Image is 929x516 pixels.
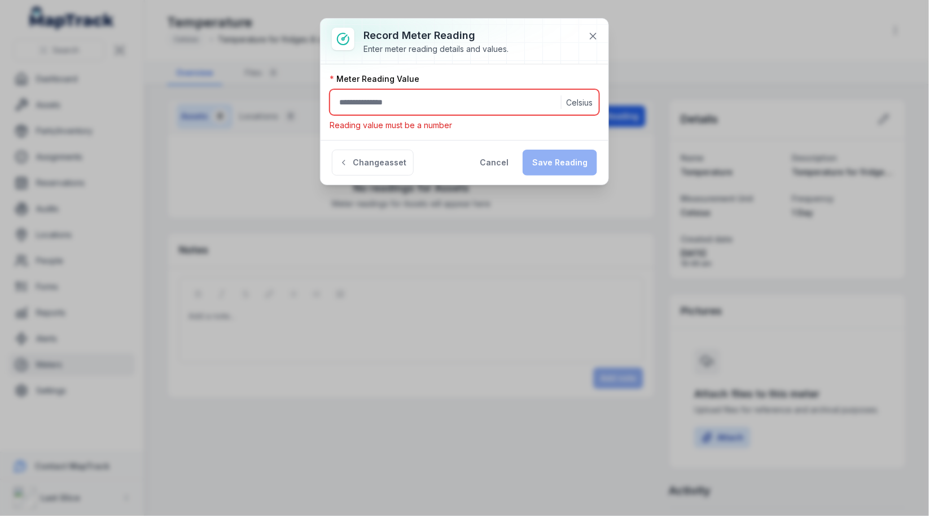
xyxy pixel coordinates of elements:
p: Reading value must be a number [330,120,599,131]
div: Enter meter reading details and values. [363,43,509,55]
input: :r4b:-form-item-label [330,89,599,115]
h3: Record meter reading [363,28,509,43]
button: Changeasset [332,150,414,176]
label: Meter Reading Value [330,73,419,85]
button: Cancel [470,150,518,176]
